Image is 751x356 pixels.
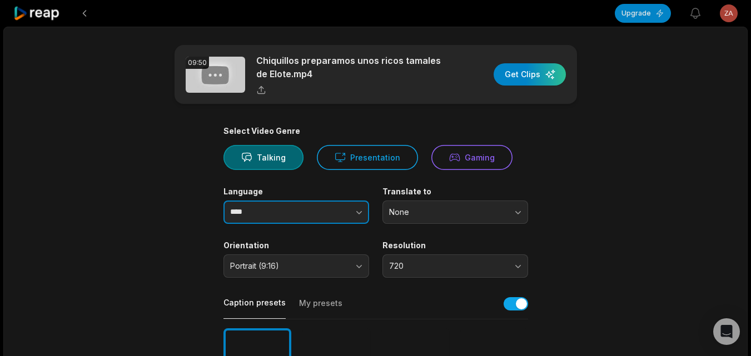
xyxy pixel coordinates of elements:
[431,145,513,170] button: Gaming
[382,200,528,224] button: None
[223,254,369,278] button: Portrait (9:16)
[223,187,369,197] label: Language
[389,207,506,217] span: None
[494,63,566,86] button: Get Clips
[382,240,528,250] label: Resolution
[382,187,528,197] label: Translate to
[230,261,347,271] span: Portrait (9:16)
[223,297,286,319] button: Caption presets
[223,240,369,250] label: Orientation
[317,145,418,170] button: Presentation
[615,4,671,23] button: Upgrade
[223,126,528,136] div: Select Video Genre
[299,298,342,319] button: My presets
[389,261,506,271] span: 720
[382,254,528,278] button: 720
[713,318,740,345] div: Open Intercom Messenger
[223,145,304,170] button: Talking
[186,57,209,69] div: 09:50
[256,54,448,81] p: Chiquillos preparamos unos ricos tamales de Elote.mp4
